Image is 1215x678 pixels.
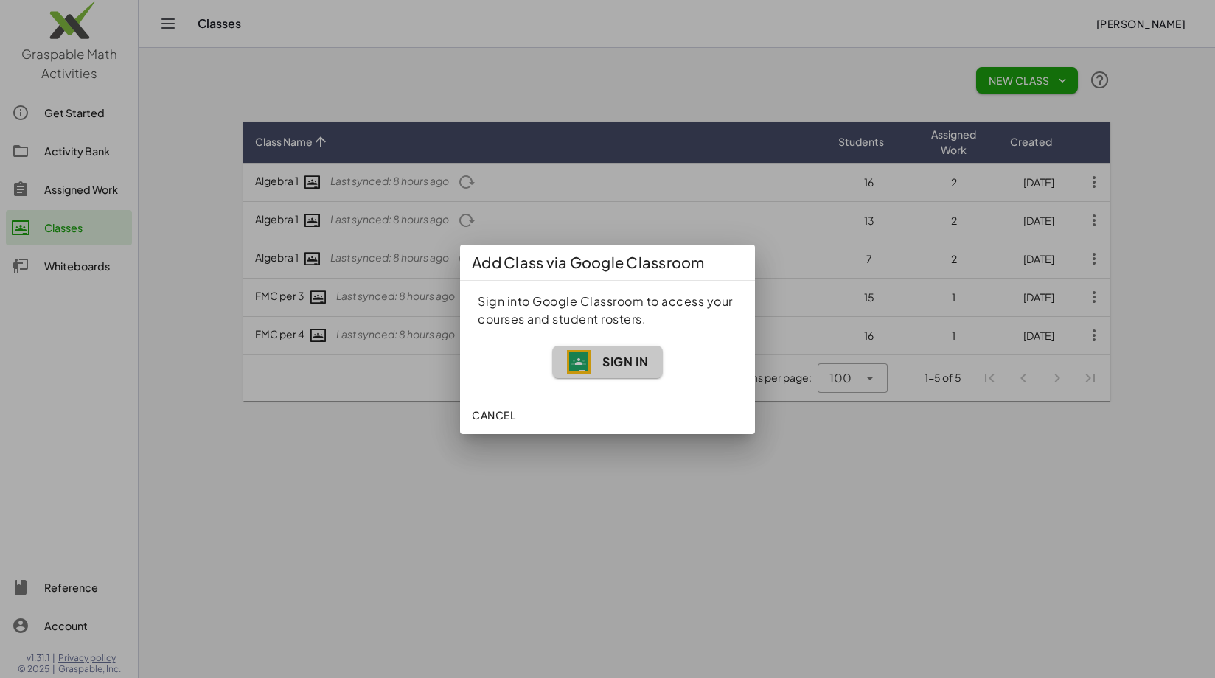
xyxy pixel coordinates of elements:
div: Add Class via Google Classroom [460,245,755,280]
span: Sign In [602,354,648,369]
span: Cancel [472,408,515,422]
div: Sign into Google Classroom to access your courses and student rosters. [469,284,746,337]
button: Cancel [466,402,521,428]
button: Sign In [552,346,663,378]
img: WYX7JAAAAAElFTkSuQmCC [567,350,591,374]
